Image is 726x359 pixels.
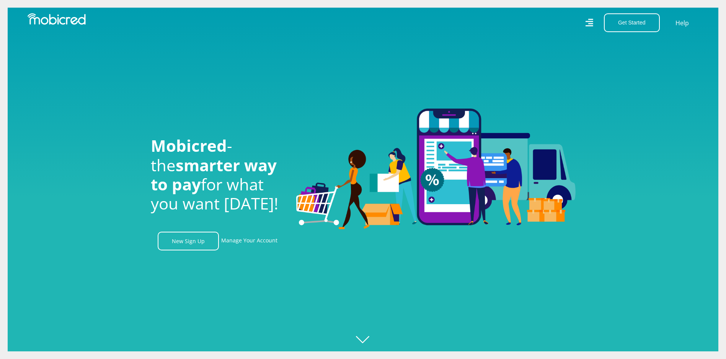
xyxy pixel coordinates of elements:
img: Welcome to Mobicred [296,109,576,229]
a: Help [675,18,689,28]
span: Mobicred [151,135,227,156]
img: Mobicred [28,13,86,25]
span: smarter way to pay [151,154,277,195]
h1: - the for what you want [DATE]! [151,136,285,213]
a: Manage Your Account [221,232,277,250]
button: Get Started [604,13,660,32]
a: New Sign Up [158,232,219,250]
